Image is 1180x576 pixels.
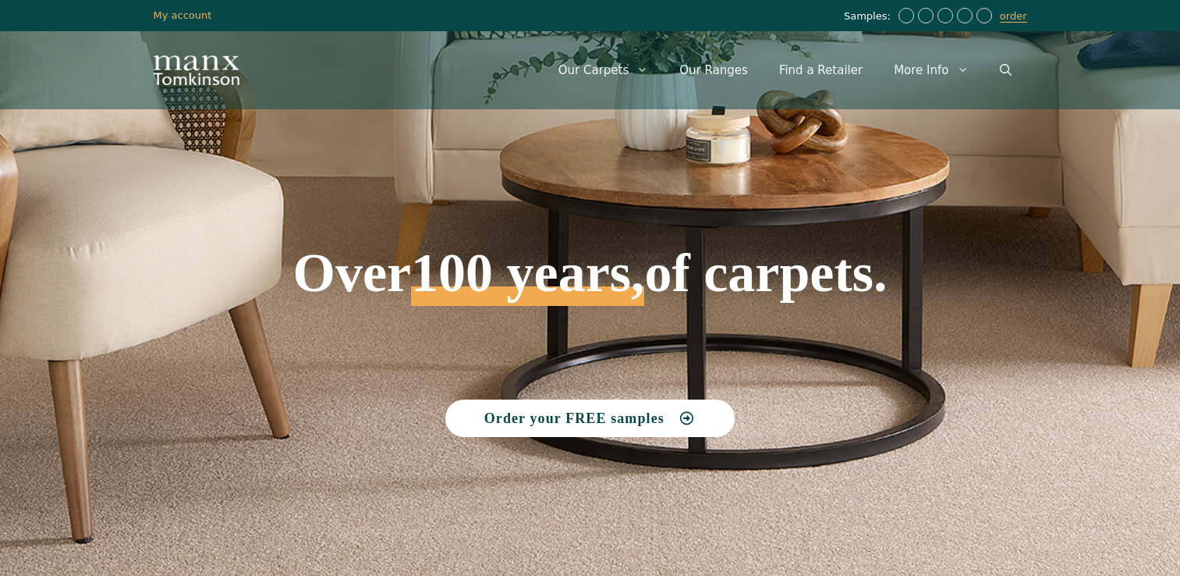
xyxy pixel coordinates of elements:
[411,259,644,306] span: 100 years,
[878,47,983,94] a: More Info
[764,47,878,94] a: Find a Retailer
[664,47,764,94] a: Our Ranges
[484,411,664,425] span: Order your FREE samples
[154,55,239,85] img: Manx Tomkinson
[1000,10,1027,23] a: order
[154,9,212,21] a: My account
[543,47,1027,94] nav: Primary
[543,47,664,94] a: Our Carpets
[984,47,1027,94] a: Open Search Bar
[154,133,1027,306] h1: Over of carpets.
[445,400,735,437] a: Order your FREE samples
[844,10,895,23] span: Samples:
